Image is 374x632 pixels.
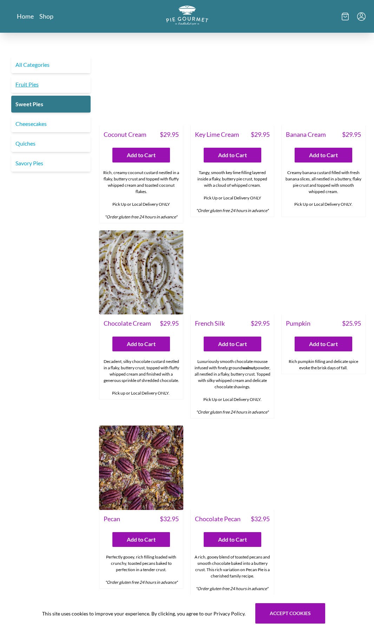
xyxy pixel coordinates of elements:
em: *Order gluten free 24 hours in advance* [105,580,178,585]
img: Pecan [99,426,183,510]
span: $ 25.95 [342,319,361,328]
img: logo [166,6,208,25]
button: Add to Cart [112,148,170,162]
a: Fruit Pies [11,76,91,93]
span: $ 32.95 [160,514,179,524]
em: *Order gluten free 24 hours in advance* [196,208,269,213]
span: Add to Cart [309,340,338,348]
button: Add to Cart [204,337,261,351]
div: Perfectly gooey, rich filling loaded with crunchy, toasted pecans baked to perfection in a tender... [99,551,183,588]
span: $ 32.95 [251,514,270,524]
a: Savory Pies [11,155,91,172]
span: $ 29.95 [251,319,270,328]
img: Chocolate Pecan [190,426,275,510]
button: Add to Cart [295,148,352,162]
img: Chocolate Cream [99,230,183,315]
em: *Order gluten free 24 hours in advance* [196,586,268,591]
strong: walnut [242,365,255,370]
div: Tangy, smooth key lime filling layered inside a flaky, buttery pie crust, topped with a cloud of ... [191,167,274,217]
span: $ 29.95 [342,130,361,139]
button: Add to Cart [204,148,261,162]
div: A rich, gooey blend of toasted pecans and smooth chocolate baked into a buttery crust. This rich ... [191,551,274,595]
span: Key Lime Cream [195,130,239,139]
a: Logo [166,6,208,27]
button: Menu [357,12,366,21]
a: Sweet Pies [11,96,91,113]
span: Add to Cart [127,535,156,544]
img: French Silk [190,230,275,315]
a: Quiches [11,135,91,152]
span: Add to Cart [218,535,247,544]
span: Chocolate Cream [104,319,151,328]
a: Cheesecakes [11,115,91,132]
span: $ 29.95 [160,319,179,328]
em: *Order gluten free 24 hours in advance* [105,214,177,219]
span: Pumpkin [286,319,310,328]
span: Banana Cream [286,130,326,139]
span: Add to Cart [127,151,156,159]
span: Pecan [104,514,120,524]
span: Coconut Cream [104,130,146,139]
button: Accept cookies [255,603,325,624]
img: Key Lime Cream [190,41,275,126]
a: Shop [39,12,53,20]
span: Chocolate Pecan [195,514,241,524]
div: Creamy banana custard filled with fresh banana slices, all nestled in a buttery, flaky pie crust ... [282,167,365,217]
span: Add to Cart [309,151,338,159]
div: Rich, creamy coconut custard nestled in a flaky, buttery crust and topped with fluffy whipped cre... [99,167,183,223]
span: French Silk [195,319,225,328]
a: Home [17,12,34,20]
img: Banana Cream [281,41,366,126]
button: Add to Cart [112,337,170,351]
span: Add to Cart [127,340,156,348]
button: Add to Cart [112,532,170,547]
span: This site uses cookies to improve your experience. By clicking, you agree to our Privacy Policy. [42,610,245,617]
span: Add to Cart [218,340,247,348]
img: Coconut Cream [99,41,183,126]
span: Add to Cart [218,151,247,159]
button: Add to Cart [204,532,261,547]
div: Decadent, silky chocolate custard nestled in a flaky, buttery crust, topped with fluffy whipped c... [99,356,183,399]
span: $ 29.95 [251,130,270,139]
div: Luxuriously smooth chocolate mousse infused with finely ground powder, all nestled in a flaky, bu... [191,356,274,418]
button: Add to Cart [295,337,352,351]
img: Pumpkin [281,230,366,315]
span: $ 29.95 [160,130,179,139]
a: All Categories [11,56,91,73]
em: *Order gluten free 24 hours in advance* [196,409,269,415]
div: Rich pumpkin filling and delicate spice evoke the brisk days of fall. [282,356,365,374]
